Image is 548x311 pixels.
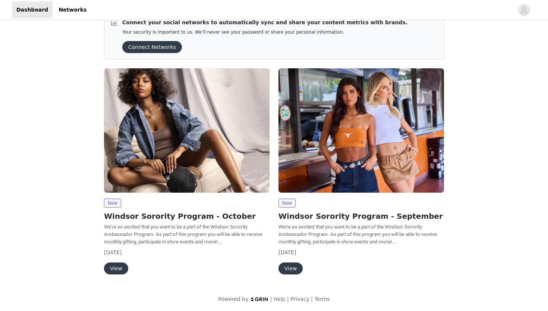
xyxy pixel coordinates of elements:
a: View [278,266,303,271]
span: We're so excited that you want to be a part of the Windsor Sorority Ambassador Program. As part o... [278,224,437,245]
span: [DATE] [278,249,296,255]
img: logo [250,297,269,302]
img: Windsor [278,68,444,193]
p: Your security is important to us. We’ll never see your password or share your personal information. [122,29,407,35]
a: Privacy [290,296,309,302]
a: View [104,266,128,271]
span: | [287,296,289,302]
span: | [311,296,313,302]
button: Connect Networks [122,41,182,53]
span: Powered by [218,296,248,302]
h2: Windsor Sorority Program - September [278,211,444,222]
h2: Windsor Sorority Program - October [104,211,270,222]
a: Help [274,296,286,302]
a: Networks [54,1,91,18]
button: View [278,262,303,274]
span: New [278,199,296,208]
span: [DATE] [104,249,122,255]
button: View [104,262,128,274]
a: Dashboard [12,1,53,18]
p: Connect your social networks to automatically sync and share your content metrics with brands. [122,19,407,27]
span: | [270,296,272,302]
img: Windsor [104,68,270,193]
span: We're so excited that you want to be a part of the Windsor Sorority Ambassador Program. As part o... [104,224,262,245]
span: New [104,199,121,208]
div: avatar [520,4,527,16]
a: Terms [314,296,330,302]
